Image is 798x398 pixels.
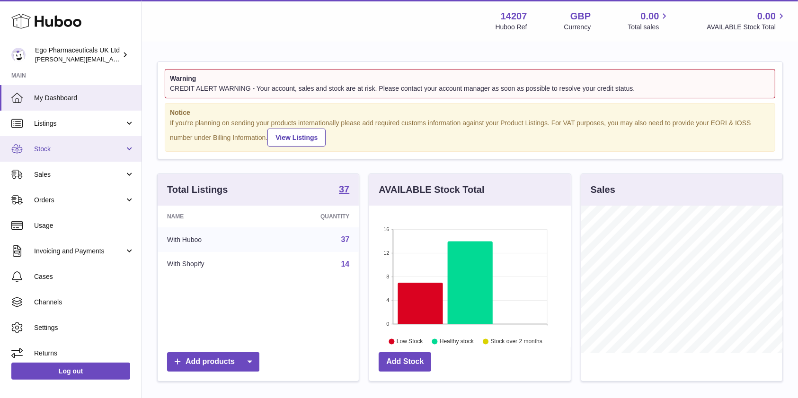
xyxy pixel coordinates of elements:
[34,349,134,358] span: Returns
[266,206,359,227] th: Quantity
[491,338,542,345] text: Stock over 2 months
[628,10,670,32] a: 0.00 Total sales
[628,23,670,32] span: Total sales
[707,23,787,32] span: AVAILABLE Stock Total
[11,48,26,62] img: Tihomir.simeonov@egopharm.com
[267,129,326,147] a: View Listings
[341,260,350,268] a: 14
[34,119,124,128] span: Listings
[339,184,349,194] strong: 37
[34,298,134,307] span: Channels
[34,221,134,230] span: Usage
[387,274,390,279] text: 8
[170,84,770,93] div: CREDIT ALERT WARNING - Your account, sales and stock are at risk. Please contact your account man...
[379,183,484,196] h3: AVAILABLE Stock Total
[397,338,423,345] text: Low Stock
[34,196,124,205] span: Orders
[570,10,591,23] strong: GBP
[167,183,228,196] h3: Total Listings
[34,272,134,281] span: Cases
[501,10,527,23] strong: 14207
[167,352,259,372] a: Add products
[564,23,591,32] div: Currency
[384,226,390,232] text: 16
[35,46,120,64] div: Ego Pharmaceuticals UK Ltd
[170,119,770,147] div: If you're planning on sending your products internationally please add required customs informati...
[707,10,787,32] a: 0.00 AVAILABLE Stock Total
[379,352,431,372] a: Add Stock
[35,55,240,63] span: [PERSON_NAME][EMAIL_ADDRESS][PERSON_NAME][DOMAIN_NAME]
[34,170,124,179] span: Sales
[11,363,130,380] a: Log out
[34,247,124,256] span: Invoicing and Payments
[34,145,124,154] span: Stock
[591,183,615,196] h3: Sales
[34,94,134,103] span: My Dashboard
[384,250,390,256] text: 12
[170,74,770,83] strong: Warning
[440,338,474,345] text: Healthy stock
[158,252,266,277] td: With Shopify
[641,10,659,23] span: 0.00
[496,23,527,32] div: Huboo Ref
[387,297,390,303] text: 4
[158,227,266,252] td: With Huboo
[757,10,776,23] span: 0.00
[158,206,266,227] th: Name
[34,323,134,332] span: Settings
[339,184,349,196] a: 37
[341,235,350,243] a: 37
[170,108,770,117] strong: Notice
[387,321,390,327] text: 0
